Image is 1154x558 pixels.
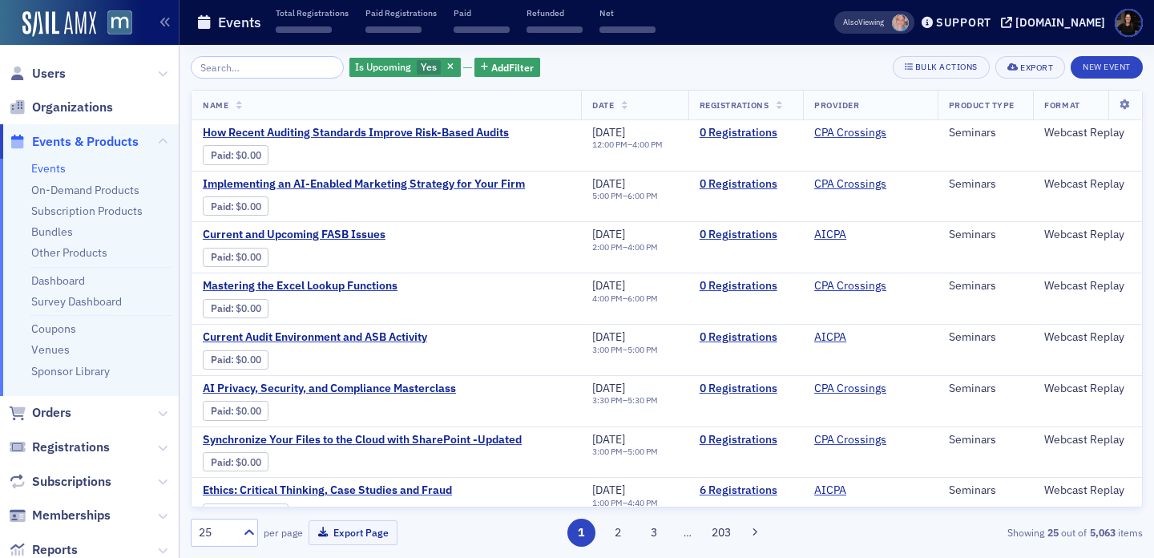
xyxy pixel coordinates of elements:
span: : [211,354,236,366]
a: 0 Registrations [700,330,792,345]
time: 3:00 PM [592,344,623,355]
div: Webcast Replay [1044,126,1131,140]
time: 6:00 PM [627,190,658,201]
div: Showing out of items [837,525,1143,540]
time: 6:00 PM [627,293,658,304]
span: CPA Crossings [814,126,915,140]
span: AI Privacy, Security, and Compliance Masterclass [203,382,472,396]
span: CPA Crossings [814,279,915,293]
span: [DATE] [592,330,625,344]
span: Synchronize Your Files to the Cloud with SharePoint -Updated [203,433,522,447]
span: [DATE] [592,381,625,395]
time: 4:00 PM [632,139,663,150]
span: Subscriptions [32,473,111,491]
a: View Homepage [96,10,132,38]
div: Seminars [949,228,1023,242]
div: – [592,498,658,508]
time: 4:00 PM [627,241,658,253]
div: Paid: 0 - $0 [203,401,268,420]
a: 0 Registrations [700,126,792,140]
span: Dee Sullivan [892,14,909,31]
time: 5:30 PM [627,394,658,406]
div: Seminars [949,483,1023,498]
div: Yes [349,58,461,78]
button: Bulk Actions [893,56,990,79]
button: AddFilter [474,58,540,78]
span: [DATE] [592,227,625,241]
span: … [676,525,699,540]
a: Paid [211,200,231,212]
a: Memberships [9,507,111,524]
a: 0 Registrations [700,433,792,447]
a: 0 Registrations [700,279,792,293]
div: Seminars [949,126,1023,140]
p: Paid Registrations [365,7,437,18]
a: Organizations [9,99,113,116]
div: – [592,395,658,406]
button: Export Page [309,520,397,545]
strong: 25 [1044,525,1061,540]
span: AICPA [814,228,915,242]
a: How Recent Auditing Standards Improve Risk-Based Audits [203,126,509,140]
a: Venues [31,342,70,357]
span: Users [32,65,66,83]
a: Events & Products [9,133,139,151]
a: CPA Crossings [814,279,886,293]
span: Current Audit Environment and ASB Activity [203,330,472,345]
span: ‌ [276,26,332,33]
a: Paid [211,405,231,417]
span: Product Type [949,99,1015,111]
div: Paid: 0 - $0 [203,452,268,471]
span: [DATE] [592,125,625,139]
a: Dashboard [31,273,85,288]
span: $0.00 [236,200,261,212]
a: Paid [211,149,231,161]
span: $0.00 [236,405,261,417]
span: ‌ [527,26,583,33]
span: $0.00 [236,456,261,468]
span: : [211,200,236,212]
time: 1:00 PM [592,497,623,508]
span: Registrations [700,99,769,111]
span: : [211,302,236,314]
div: Bulk Actions [915,63,978,71]
h1: Events [218,13,261,32]
a: Survey Dashboard [31,294,122,309]
a: Paid [211,302,231,314]
span: Add Filter [491,60,534,75]
span: Ethics: Critical Thinking, Case Studies and Fraud [203,483,472,498]
p: Paid [454,7,510,18]
a: 0 Registrations [700,382,792,396]
span: Yes [421,60,437,73]
div: Paid: 0 - $0 [203,196,268,216]
div: Webcast Replay [1044,382,1131,396]
span: : [211,405,236,417]
div: 25 [199,524,234,541]
button: 3 [640,519,668,547]
a: CPA Crossings [814,126,886,140]
label: per page [264,525,303,540]
img: SailAMX [22,11,96,37]
div: Paid: 0 - $0 [203,248,268,267]
span: $0.00 [236,251,261,263]
a: Paid [211,251,231,263]
a: Users [9,65,66,83]
a: 6 Registrations [700,483,792,498]
strong: 5,063 [1087,525,1118,540]
div: Seminars [949,177,1023,192]
a: 0 Registrations [700,177,792,192]
div: Paid: 0 - $0 [203,350,268,370]
a: Implementing an AI-Enabled Marketing Strategy for Your Firm [203,177,525,192]
a: Orders [9,404,71,422]
input: Search… [191,56,344,79]
a: CPA Crossings [814,433,886,447]
div: Seminars [949,330,1023,345]
a: CPA Crossings [814,382,886,396]
button: 1 [567,519,595,547]
a: Coupons [31,321,76,336]
p: Total Registrations [276,7,349,18]
time: 12:00 PM [592,139,627,150]
span: : [211,149,236,161]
